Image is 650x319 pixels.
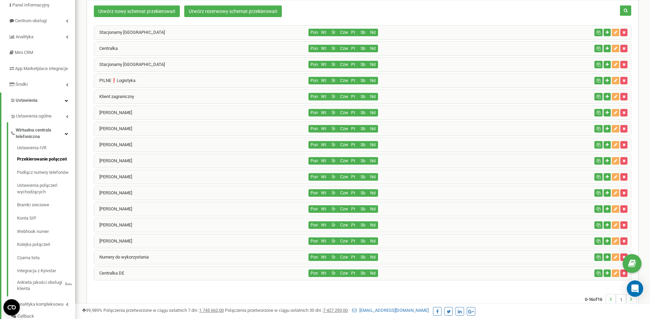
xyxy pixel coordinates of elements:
a: Analityka kompleksowa [10,296,75,310]
a: Czarna lista [17,251,75,265]
button: Pon [308,125,319,133]
button: Wt [318,269,329,277]
a: [PERSON_NAME] [94,158,132,163]
button: Czw [338,93,348,100]
button: Pon [308,61,319,68]
a: [PERSON_NAME] [94,222,132,227]
button: Czw [338,125,348,133]
span: Połączenia przetworzone w ciągu ostatnich 7 dni : [103,308,224,313]
li: 1 [616,294,626,304]
button: Sb [358,269,368,277]
button: Wt [318,77,329,84]
a: [PERSON_NAME] [94,126,132,131]
span: App Marketplace integracje [15,66,68,71]
button: Pt [348,189,358,197]
button: Śr [328,253,338,261]
button: Nd [368,157,378,165]
button: Czw [338,173,348,181]
button: Pt [348,141,358,149]
button: Pt [348,45,358,52]
button: Śr [328,221,338,229]
a: Kolejka połączeń [17,238,75,251]
span: Panel Informacyjny [12,2,49,8]
button: Nd [368,45,378,52]
span: 0-16 16 [585,294,606,304]
span: Analityka [16,34,33,39]
button: Śr [328,205,338,213]
button: Sb [358,157,368,165]
button: Śr [328,269,338,277]
a: Ustawienia ogólne [10,108,75,122]
button: Czw [338,205,348,213]
a: Ustawienia [1,93,75,109]
a: Numery do wykorzystania [94,254,149,260]
button: Czw [338,141,348,149]
button: Sb [358,77,368,84]
a: Webhook numer [17,225,75,238]
button: Pt [348,253,358,261]
button: Pt [348,237,358,245]
a: Wirtualna centrala telefoniczna [10,122,75,142]
button: Sb [358,109,368,116]
a: Podłącz numery telefonów [17,166,75,179]
button: Wt [318,61,329,68]
button: Pon [308,189,319,197]
button: Nd [368,77,378,84]
a: [PERSON_NAME] [94,174,132,179]
button: Nd [368,173,378,181]
span: of [593,296,597,302]
button: Czw [338,109,348,116]
a: Konta SIP [17,212,75,225]
button: Śr [328,109,338,116]
button: Śr [328,29,338,36]
button: Open CMP widget [3,299,20,316]
button: Nd [368,61,378,68]
button: Pon [308,237,319,245]
button: Sb [358,189,368,197]
button: Czw [338,157,348,165]
span: Połączenia przetworzone w ciągu ostatnich 30 dni : [225,308,348,313]
button: Nd [368,205,378,213]
a: [PERSON_NAME] [94,142,132,147]
button: Śr [328,141,338,149]
a: Klient zagraniczny [94,94,134,99]
button: Wt [318,237,329,245]
button: Nd [368,221,378,229]
button: Sb [358,221,368,229]
button: Sb [358,93,368,100]
span: Analityka kompleksowa [17,301,63,308]
button: Czw [338,29,348,36]
button: Wt [318,173,329,181]
button: Sb [358,253,368,261]
button: Czw [338,189,348,197]
button: Czw [338,221,348,229]
button: Sb [358,173,368,181]
button: Sb [358,61,368,68]
button: Pon [308,93,319,100]
a: Utwórz nowy schemat przekierowań [94,5,180,17]
a: Bramki sieciowe [17,198,75,212]
button: Śr [328,173,338,181]
button: Pt [348,29,358,36]
span: Środki [15,82,28,87]
a: [PERSON_NAME] [94,206,132,211]
span: 99,989% [82,308,102,313]
button: Pt [348,205,358,213]
button: Wt [318,45,329,52]
button: Sb [358,45,368,52]
a: Utwórz rezerwowy schemat przekierowań [184,5,282,17]
nav: ... [585,287,636,311]
a: Integracja z Kyivstar [17,264,75,278]
a: Centralka DE [94,271,124,276]
a: Ustawienia IVR [17,145,75,153]
a: [PERSON_NAME] [94,110,132,115]
button: Pt [348,173,358,181]
button: Nd [368,109,378,116]
button: Pt [348,109,358,116]
button: Pon [308,173,319,181]
button: Śr [328,77,338,84]
a: Przekierowanie połączeń [17,153,75,166]
button: Pon [308,221,319,229]
button: Nd [368,253,378,261]
button: Śr [328,157,338,165]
